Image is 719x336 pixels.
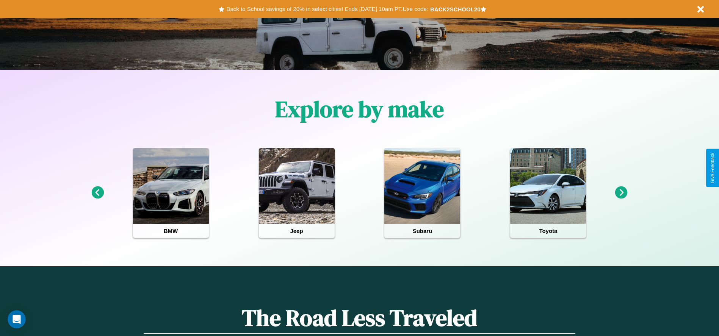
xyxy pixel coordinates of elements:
[430,6,481,13] b: BACK2SCHOOL20
[259,224,335,238] h4: Jeep
[133,224,209,238] h4: BMW
[8,310,26,328] iframe: Intercom live chat
[144,302,575,334] h1: The Road Less Traveled
[384,224,460,238] h4: Subaru
[224,4,430,14] button: Back to School savings of 20% in select cities! Ends [DATE] 10am PT.Use code:
[710,153,715,183] div: Give Feedback
[510,224,586,238] h4: Toyota
[275,94,444,125] h1: Explore by make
